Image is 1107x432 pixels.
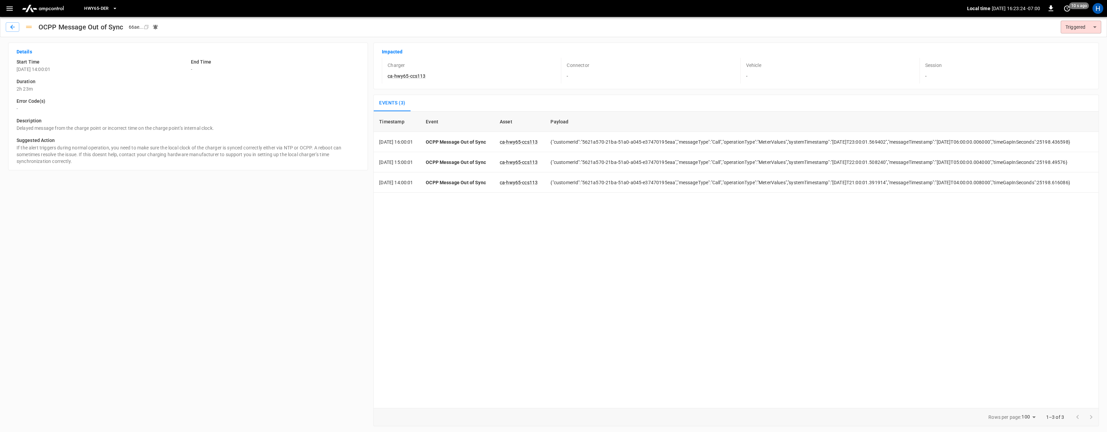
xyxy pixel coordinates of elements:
p: [DATE] 14:00:01 [17,66,186,73]
div: - [561,58,732,83]
h6: End Time [191,58,360,66]
td: [DATE] 15:00:01 [374,152,420,172]
p: Impacted [382,48,1090,55]
p: OCPP Message Out of Sync [426,179,489,186]
p: - [17,105,360,112]
td: {"customerId":"5621a570-21ba-51a0-a045-e37470195eaa","messageType":"Call","operationType":"MeterV... [545,132,1099,152]
h6: Description [17,117,360,125]
a: ca-hwy65-ccs113 [500,139,538,145]
th: Event [420,112,494,132]
p: 2h 23m [17,86,360,92]
span: 10 s ago [1069,2,1089,9]
p: Connector [567,62,589,69]
p: Local time [967,5,990,12]
table: sessions table [374,112,1099,193]
h6: Duration [17,78,360,86]
p: - [191,66,360,73]
p: Charger [388,62,405,69]
p: OCPP Message Out of Sync [426,159,489,166]
p: Rows per page: [988,414,1021,421]
button: set refresh interval [1062,3,1073,14]
h6: Error Code(s) [17,98,360,105]
img: ampcontrol.io logo [19,2,67,15]
a: ca-hwy65-ccs113 [388,73,425,79]
th: Asset [494,112,545,132]
div: 66ae ... [129,24,144,30]
div: profile-icon [1092,3,1103,14]
div: copy [143,23,150,31]
div: Notifications sent [152,24,158,30]
div: 100 [1022,412,1038,422]
p: Vehicle [746,62,761,69]
p: OCPP Message Out of Sync [426,139,489,145]
td: [DATE] 14:00:01 [374,172,420,193]
div: sessions table [373,111,1099,408]
h6: Suggested Action [17,137,360,144]
th: Payload [545,112,1099,132]
a: ca-hwy65-ccs113 [500,180,538,185]
a: ca-hwy65-ccs113 [500,160,538,165]
td: {"customerId":"5621a570-21ba-51a0-a045-e37470195eaa","messageType":"Call","operationType":"MeterV... [545,152,1099,172]
p: If the alert triggers during normal operation, you need to make sure the local clock of the charg... [17,144,360,165]
td: [DATE] 16:00:01 [374,132,420,152]
div: - [740,58,911,83]
p: Delayed message from the charge point or incorrect time on the charge point’s internal clock. [17,125,360,131]
h1: OCPP Message Out of Sync [39,22,123,32]
div: Triggered [1061,21,1101,33]
p: [DATE] 16:23:24 -07:00 [992,5,1040,12]
p: Session [925,62,942,69]
button: HWY65-DER [81,2,120,15]
th: Timestamp [374,112,420,132]
p: 1–3 of 3 [1046,414,1064,421]
td: {"customerId":"5621a570-21ba-51a0-a045-e37470195eaa","messageType":"Call","operationType":"MeterV... [545,172,1099,193]
h6: Start Time [17,58,186,66]
span: HWY65-DER [84,5,108,13]
div: - [919,58,1090,83]
button: Events (3) [374,95,411,111]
